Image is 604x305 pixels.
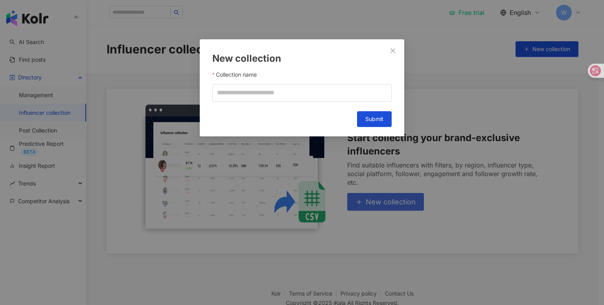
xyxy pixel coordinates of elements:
button: Submit [357,111,392,127]
span: close [390,48,396,54]
span: Submit [365,116,383,122]
button: Close [385,43,401,59]
div: New collection [212,52,392,65]
label: Collection name [212,68,262,81]
input: Collection name [212,84,392,102]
